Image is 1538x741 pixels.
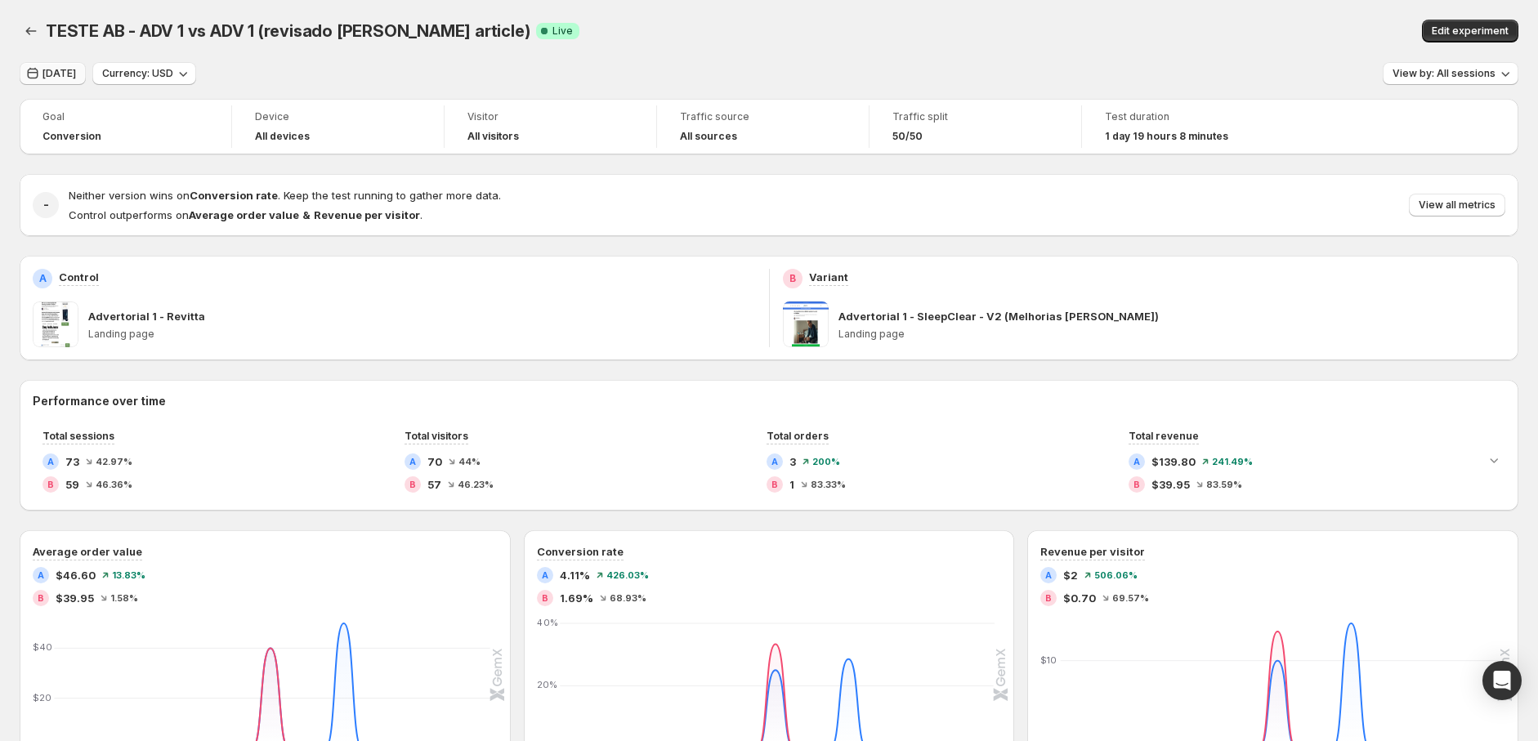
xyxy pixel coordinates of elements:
p: Advertorial 1 - SleepClear - V2 (Melhorias [PERSON_NAME]) [838,308,1159,324]
h2: A [39,272,47,285]
p: Landing page [838,328,1506,341]
span: $46.60 [56,567,96,583]
h3: Conversion rate [537,543,624,560]
span: Edit experiment [1432,25,1509,38]
button: View all metrics [1409,194,1505,216]
text: $20 [33,692,51,703]
h2: B [1045,593,1052,603]
span: View all metrics [1419,199,1496,212]
p: Landing page [88,328,756,341]
text: 20% [537,679,557,690]
a: Traffic split50/50 [892,109,1058,145]
h2: B [789,272,796,285]
h3: Revenue per visitor [1040,543,1145,560]
h2: A [1133,457,1140,466]
h4: All sources [680,130,737,143]
span: Currency: USD [102,67,173,80]
span: 506.06% [1094,570,1138,580]
span: 68.93% [610,593,646,603]
span: $0.70 [1063,590,1096,606]
h2: A [771,457,778,466]
p: Advertorial 1 - Revitta [88,308,205,324]
h2: A [47,457,54,466]
h2: Performance over time [33,393,1505,409]
text: $10 [1040,654,1057,666]
a: DeviceAll devices [255,109,421,145]
span: [DATE] [42,67,76,80]
h2: A [1045,570,1052,580]
a: Traffic sourceAll sources [680,109,846,145]
span: 426.03% [606,570,649,580]
span: Total sessions [42,430,114,442]
span: 1.58% [110,593,138,603]
h2: B [1133,480,1140,489]
span: 46.23% [458,480,494,489]
h4: All devices [255,130,310,143]
text: 40% [537,617,558,628]
span: Device [255,110,421,123]
h2: A [542,570,548,580]
span: Goal [42,110,208,123]
button: View by: All sessions [1383,62,1518,85]
button: Expand chart [1482,449,1505,471]
span: 4.11% [560,567,590,583]
span: $139.80 [1151,453,1196,470]
span: 46.36% [96,480,132,489]
img: Advertorial 1 - Revitta [33,301,78,347]
img: Advertorial 1 - SleepClear - V2 (Melhorias rick) [783,301,829,347]
span: Visitor [467,110,633,123]
h2: B [409,480,416,489]
span: Live [552,25,573,38]
a: Test duration1 day 19 hours 8 minutes [1105,109,1272,145]
span: 69.57% [1112,593,1149,603]
h3: Average order value [33,543,142,560]
button: Currency: USD [92,62,196,85]
h2: A [409,457,416,466]
span: $2 [1063,567,1078,583]
span: 83.33% [811,480,846,489]
span: 73 [65,453,79,470]
span: 59 [65,476,79,493]
p: Control [59,269,99,285]
span: Total orders [767,430,829,442]
div: Open Intercom Messenger [1482,661,1522,700]
span: View by: All sessions [1393,67,1496,80]
span: 200% [812,457,840,466]
button: Back [20,20,42,42]
span: 50/50 [892,130,923,143]
span: Traffic source [680,110,846,123]
span: 83.59% [1206,480,1242,489]
span: 241.49% [1212,457,1253,466]
span: 57 [427,476,441,493]
strong: Conversion rate [190,189,278,202]
span: 70 [427,453,442,470]
strong: Average order value [189,208,299,221]
h2: B [542,593,548,603]
button: [DATE] [20,62,86,85]
span: 3 [789,453,796,470]
a: GoalConversion [42,109,208,145]
p: Variant [809,269,848,285]
text: $40 [33,641,52,653]
h2: B [47,480,54,489]
span: 1 day 19 hours 8 minutes [1105,130,1228,143]
span: Control outperforms on . [69,208,423,221]
span: $39.95 [1151,476,1190,493]
h2: - [43,197,49,213]
span: Total visitors [405,430,468,442]
span: 44% [458,457,481,466]
strong: Revenue per visitor [314,208,420,221]
button: Edit experiment [1422,20,1518,42]
h4: All visitors [467,130,519,143]
span: 1 [789,476,794,493]
h2: B [771,480,778,489]
span: 13.83% [112,570,145,580]
strong: & [302,208,311,221]
span: 1.69% [560,590,593,606]
span: TESTE AB - ADV 1 vs ADV 1 (revisado [PERSON_NAME] article) [46,21,530,41]
span: Test duration [1105,110,1272,123]
span: Total revenue [1129,430,1199,442]
span: Conversion [42,130,101,143]
a: VisitorAll visitors [467,109,633,145]
span: Neither version wins on . Keep the test running to gather more data. [69,189,501,202]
